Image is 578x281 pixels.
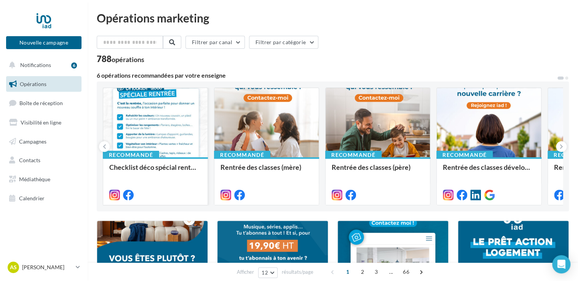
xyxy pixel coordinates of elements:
span: Afficher [237,268,254,276]
div: 6 [71,62,77,69]
div: Rentrée des classes développement (conseillère) [443,163,535,179]
span: Contacts [19,157,40,163]
span: Médiathèque [19,176,50,182]
span: 1 [342,266,354,278]
span: 2 [356,266,369,278]
a: Campagnes [5,134,83,150]
div: Rentrée des classes (mère) [220,163,313,179]
span: 3 [370,266,382,278]
div: Recommandé [103,151,159,159]
button: Nouvelle campagne [6,36,81,49]
a: Visibilité en ligne [5,115,83,131]
a: Opérations [5,76,83,92]
button: 12 [258,267,278,278]
div: 6 opérations recommandées par votre enseigne [97,72,557,78]
div: Recommandé [325,151,382,159]
a: Calendrier [5,190,83,206]
span: 12 [262,270,268,276]
span: Visibilité en ligne [21,119,61,126]
div: 788 [97,55,144,63]
span: Calendrier [19,195,45,201]
span: ... [385,266,397,278]
a: Médiathèque [5,171,83,187]
div: Open Intercom Messenger [552,255,570,273]
span: As [10,263,17,271]
div: Recommandé [214,151,270,159]
div: Recommandé [436,151,493,159]
p: [PERSON_NAME] [22,263,73,271]
div: Opérations marketing [97,12,569,24]
div: Checklist déco spécial rentrée [109,163,201,179]
span: Boîte de réception [19,100,63,106]
span: Notifications [20,62,51,68]
a: As [PERSON_NAME] [6,260,81,275]
button: Filtrer par catégorie [249,36,318,49]
button: Notifications 6 [5,57,80,73]
a: Boîte de réception [5,95,83,111]
a: Contacts [5,152,83,168]
span: 66 [400,266,412,278]
span: résultats/page [282,268,313,276]
button: Filtrer par canal [185,36,245,49]
div: opérations [112,56,144,63]
div: Rentrée des classes (père) [332,163,424,179]
span: Opérations [20,81,46,87]
span: Campagnes [19,138,46,144]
